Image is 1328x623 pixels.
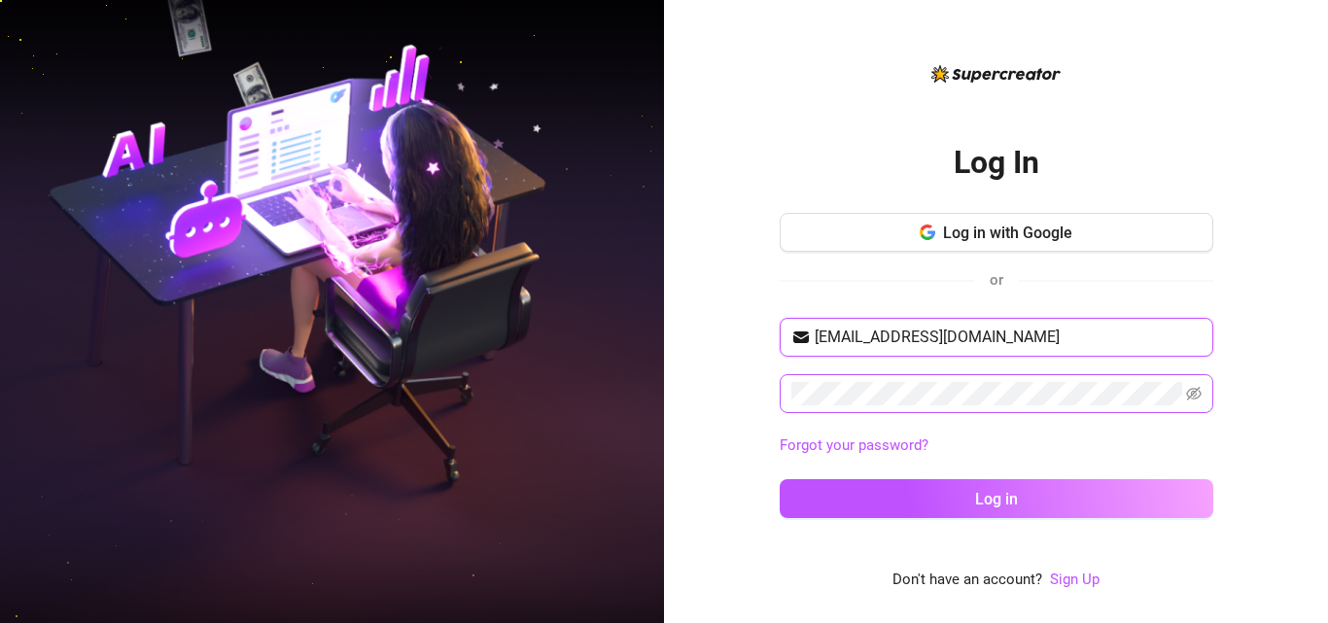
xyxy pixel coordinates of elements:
a: Forgot your password? [780,434,1213,458]
span: eye-invisible [1186,386,1202,401]
button: Log in [780,479,1213,518]
span: Log in with Google [943,224,1072,242]
h2: Log In [954,143,1039,183]
img: logo-BBDzfeDw.svg [931,65,1061,83]
span: Don't have an account? [892,569,1042,592]
a: Forgot your password? [780,436,928,454]
span: Log in [975,490,1018,508]
button: Log in with Google [780,213,1213,252]
span: or [990,271,1003,289]
a: Sign Up [1050,569,1100,592]
a: Sign Up [1050,571,1100,588]
input: Your email [815,326,1202,349]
